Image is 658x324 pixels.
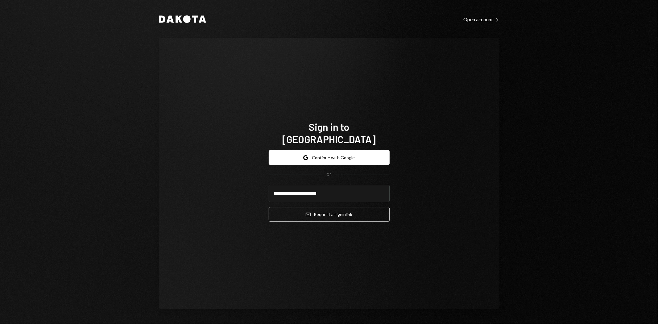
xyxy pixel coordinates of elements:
div: OR [326,172,332,177]
h1: Sign in to [GEOGRAPHIC_DATA] [269,121,390,145]
button: Request a signinlink [269,207,390,222]
a: Open account [464,16,499,23]
button: Continue with Google [269,150,390,165]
